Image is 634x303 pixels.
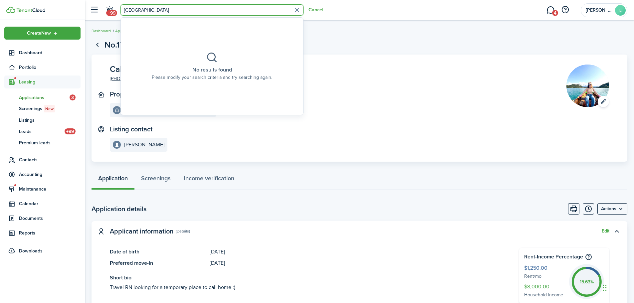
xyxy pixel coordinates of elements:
span: Portfolio [19,64,81,71]
span: Leasing [19,78,81,85]
button: Open menu [597,203,627,215]
panel-main-title: Applicant information [110,227,173,235]
span: 3 [70,94,76,100]
span: Documents [19,215,81,222]
span: Applications [19,94,70,101]
text-item: Property [110,90,135,98]
a: Dashboard [92,28,111,34]
span: Accounting [19,171,81,178]
a: ScreeningsNew [4,103,81,114]
a: Applications [115,28,137,34]
menu-btn: Actions [597,203,627,215]
h2: Application details [92,204,146,214]
span: Elias [586,8,612,13]
span: Leads [19,128,65,135]
avatar-text: E [615,5,626,16]
a: Reports [4,227,81,239]
panel-main-title: Date of birth [110,248,206,256]
a: Messaging [544,2,557,19]
button: Open menu [4,27,81,40]
a: [PHONE_NUMBER] [110,75,149,82]
a: Leads+99 [4,126,81,137]
span: Contacts [19,156,81,163]
img: TenantCloud [6,7,15,13]
span: Screenings [19,105,81,112]
see-more: Travel RN looking for a temporary place to call home :) [110,283,499,291]
placeholder-title: No results found [192,66,232,74]
panel-main-description: [DATE] [210,259,499,267]
button: Cancel [309,7,323,13]
a: Income verification [177,170,241,190]
span: Cali [PERSON_NAME] [110,65,191,73]
button: Clear search [292,5,302,15]
a: Go back [92,39,103,51]
a: Dashboard [4,46,81,59]
span: Downloads [19,247,43,254]
span: +99 [65,128,76,134]
span: Dashboard [19,49,81,56]
iframe: Chat Widget [523,231,634,303]
img: TenantCloud [16,8,45,12]
a: Listings [4,114,81,126]
a: Notifications [103,2,116,19]
span: Listings [19,117,81,124]
button: Open resource center [559,4,571,16]
button: Print [568,203,579,215]
div: Drag [603,278,607,298]
a: Screenings [134,170,177,190]
button: Timeline [583,203,594,215]
input: Search for anything... [120,4,304,16]
span: 4 [552,10,558,16]
span: Calendar [19,200,81,207]
h1: No.1711007 [105,39,145,51]
panel-main-subtitle: (Details) [176,228,190,234]
button: Open sidebar [88,4,101,16]
span: Create New [27,31,51,36]
span: Maintenance [19,186,81,193]
panel-main-description: [DATE] [210,248,499,256]
button: Open menu [566,65,609,107]
span: Reports [19,229,81,236]
e-details-info-title: [PERSON_NAME] [124,142,164,148]
button: Toggle accordion [611,226,622,237]
panel-main-title: Preferred move-in [110,259,206,267]
button: Edit [602,228,609,234]
a: Applications3 [4,92,81,103]
panel-main-title: Short bio [110,274,499,282]
text-item: Listing contact [110,125,152,133]
span: Premium leads [19,139,81,146]
placeholder-description: Please modify your search criteria and try searching again. [152,74,272,81]
img: Picture [566,65,609,107]
a: Premium leads [4,137,81,148]
span: New [45,106,54,112]
span: +99 [106,10,117,16]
